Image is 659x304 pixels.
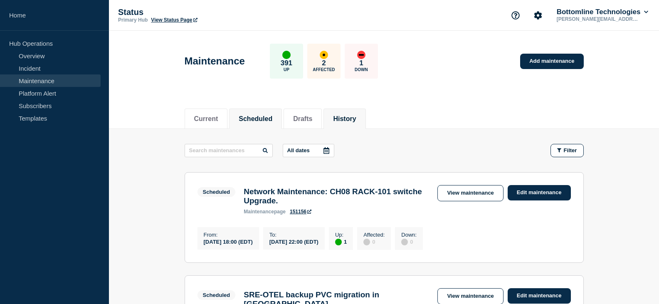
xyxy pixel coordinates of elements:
div: Scheduled [203,292,230,298]
button: Bottomline Technologies [555,8,650,16]
button: Support [507,7,524,24]
div: 1 [335,238,347,245]
a: View maintenance [437,185,503,201]
p: Up : [335,232,347,238]
div: disabled [401,239,408,245]
div: [DATE] 18:00 (EDT) [204,238,253,245]
a: Edit maintenance [508,288,571,304]
div: 0 [363,238,385,245]
p: Affected [313,67,335,72]
p: Down : [401,232,417,238]
p: Primary Hub [118,17,148,23]
span: Filter [564,147,577,153]
div: 0 [401,238,417,245]
h3: Network Maintenance: CH08 RACK-101 switche Upgrade. [244,187,429,205]
h1: Maintenance [185,55,245,67]
p: 2 [322,59,326,67]
a: Edit maintenance [508,185,571,200]
a: Add maintenance [520,54,583,69]
div: Scheduled [203,189,230,195]
input: Search maintenances [185,144,273,157]
button: Scheduled [239,115,272,123]
p: To : [269,232,318,238]
p: 391 [281,59,292,67]
p: Down [355,67,368,72]
button: Filter [550,144,584,157]
p: From : [204,232,253,238]
div: down [357,51,365,59]
div: up [335,239,342,245]
a: View Status Page [151,17,197,23]
span: maintenance [244,209,274,215]
p: [PERSON_NAME][EMAIL_ADDRESS][PERSON_NAME][DOMAIN_NAME] [555,16,642,22]
button: Current [194,115,218,123]
p: Status [118,7,284,17]
button: All dates [283,144,334,157]
p: page [244,209,286,215]
p: All dates [287,147,310,153]
p: Up [284,67,289,72]
a: 151156 [290,209,311,215]
div: [DATE] 22:00 (EDT) [269,238,318,245]
div: disabled [363,239,370,245]
div: up [282,51,291,59]
button: Drafts [293,115,312,123]
button: Account settings [529,7,547,24]
p: Affected : [363,232,385,238]
button: History [333,115,356,123]
div: affected [320,51,328,59]
p: 1 [359,59,363,67]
